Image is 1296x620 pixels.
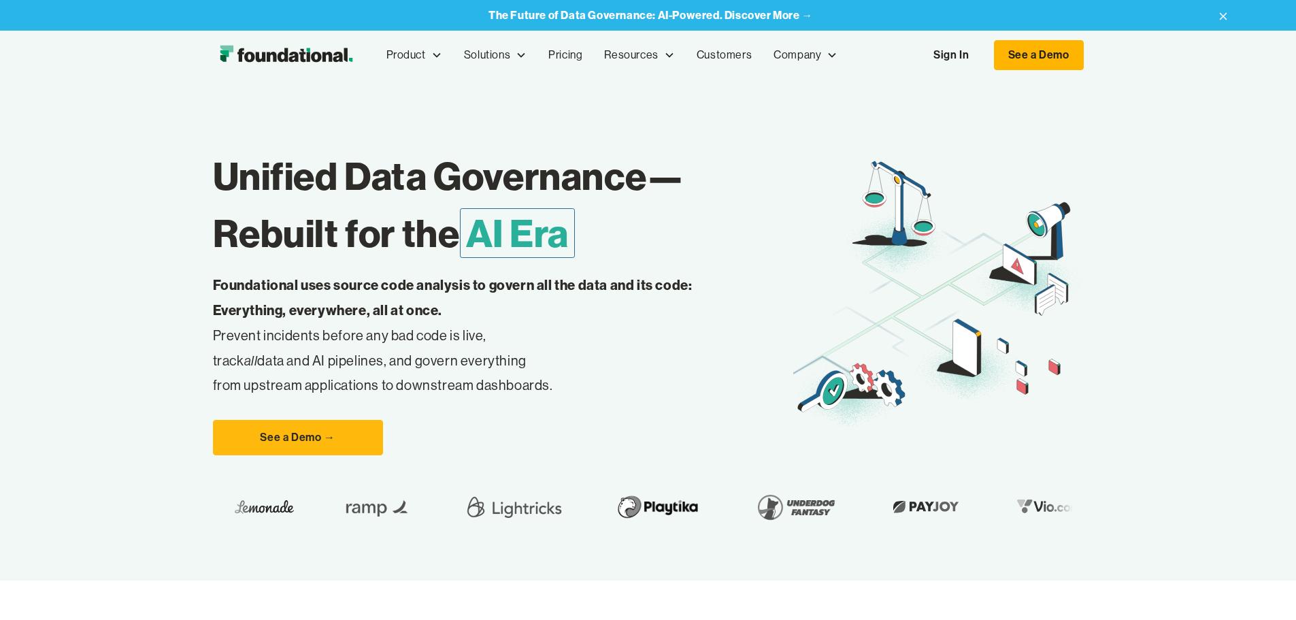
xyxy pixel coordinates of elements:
div: Resources [593,33,685,78]
div: Product [376,33,453,78]
a: Sign In [920,41,982,69]
img: Lightricks [441,488,544,526]
em: all [244,352,258,369]
a: Customers [686,33,763,78]
img: Underdog Fantasy [729,488,821,526]
span: AI Era [460,208,576,258]
a: The Future of Data Governance: AI-Powered. Discover More → [488,9,813,22]
p: Prevent incidents before any bad code is live, track data and AI pipelines, and govern everything... [213,273,735,398]
img: Payjoy [865,496,945,517]
div: Resources [604,46,658,64]
img: Foundational Logo [213,42,359,69]
img: Ramp [316,488,397,526]
strong: The Future of Data Governance: AI-Powered. Discover More → [488,8,813,22]
img: Playtika [588,488,685,526]
div: Company [763,33,848,78]
a: home [213,42,359,69]
img: Lemonade [213,496,272,517]
div: Solutions [453,33,537,78]
div: Solutions [464,46,510,64]
div: Product [386,46,426,64]
a: See a Demo → [213,420,383,455]
img: Vio.com [988,496,1067,517]
h1: Unified Data Governance— Rebuilt for the [213,148,793,262]
div: Company [774,46,821,64]
strong: Foundational uses source code analysis to govern all the data and its code: Everything, everywher... [213,276,693,319]
a: Pricing [537,33,593,78]
a: See a Demo [994,40,1084,70]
